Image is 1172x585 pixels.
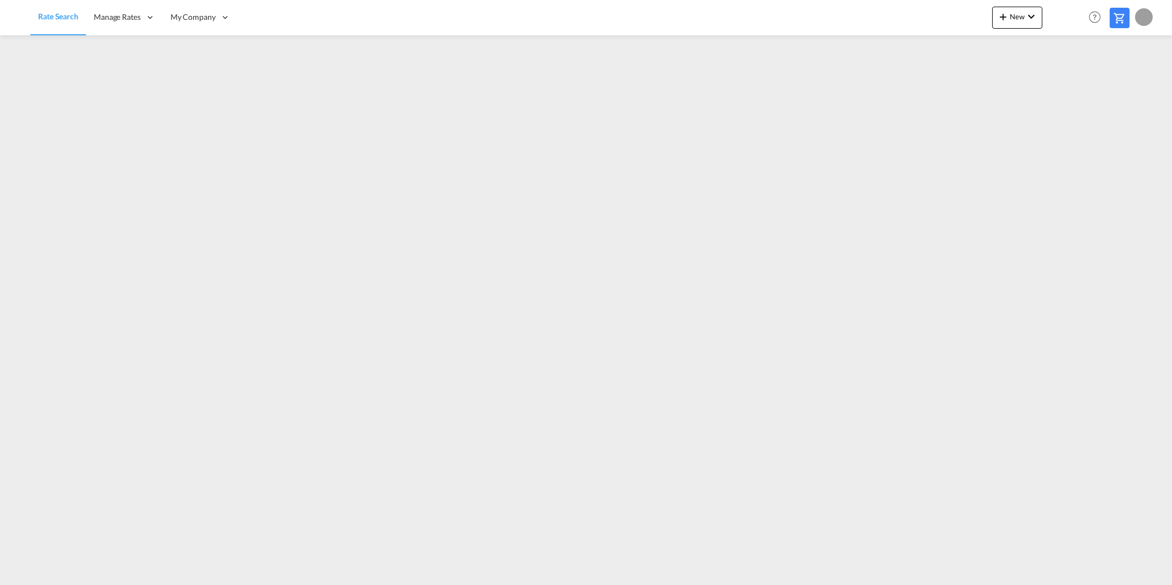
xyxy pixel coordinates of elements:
span: Manage Rates [94,12,141,23]
button: icon-plus 400-fgNewicon-chevron-down [992,7,1042,29]
span: Help [1085,8,1104,26]
span: Rate Search [38,12,78,21]
span: New [997,12,1038,21]
div: Help [1085,8,1110,28]
span: My Company [171,12,216,23]
md-icon: icon-plus 400-fg [997,10,1010,23]
md-icon: icon-chevron-down [1025,10,1038,23]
